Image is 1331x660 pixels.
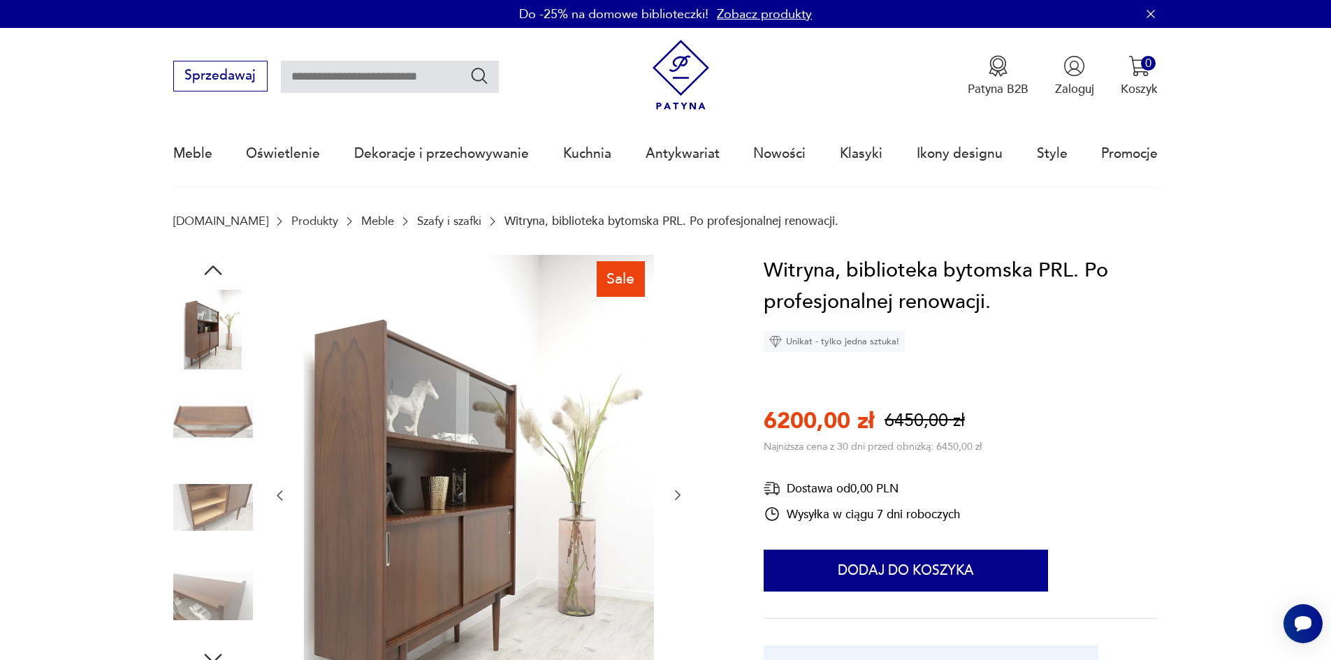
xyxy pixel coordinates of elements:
button: 0Koszyk [1121,55,1158,97]
button: Patyna B2B [968,55,1028,97]
p: Do -25% na domowe biblioteczki! [519,6,708,23]
a: Kuchnia [563,122,611,186]
img: Zdjęcie produktu Witryna, biblioteka bytomska PRL. Po profesjonalnej renowacji. [173,290,253,369]
p: 6450,00 zł [885,409,965,433]
img: Zdjęcie produktu Witryna, biblioteka bytomska PRL. Po profesjonalnej renowacji. [173,557,253,636]
div: 0 [1141,56,1156,71]
img: Ikona medalu [987,55,1009,77]
button: Dodaj do koszyka [764,550,1048,592]
a: Ikony designu [917,122,1003,186]
a: Dekoracje i przechowywanie [354,122,529,186]
img: Ikona dostawy [764,480,780,497]
a: Nowości [753,122,806,186]
div: Dostawa od 0,00 PLN [764,480,960,497]
p: 6200,00 zł [764,406,874,437]
img: Ikona diamentu [769,335,782,348]
a: Oświetlenie [246,122,320,186]
div: Wysyłka w ciągu 7 dni roboczych [764,506,960,522]
p: Najniższa cena z 30 dni przed obniżką: 6450,00 zł [764,440,982,453]
a: Ikona medaluPatyna B2B [968,55,1028,97]
a: Style [1037,122,1068,186]
a: Promocje [1101,122,1158,186]
a: Zobacz produkty [717,6,812,23]
a: Szafy i szafki [417,214,481,228]
p: Witryna, biblioteka bytomska PRL. Po profesjonalnej renowacji. [504,214,838,228]
div: Unikat - tylko jedna sztuka! [764,331,905,352]
img: Patyna - sklep z meblami i dekoracjami vintage [646,40,716,110]
a: Antykwariat [646,122,720,186]
button: Szukaj [470,66,490,86]
div: Sale [597,261,645,296]
a: [DOMAIN_NAME] [173,214,268,228]
a: Sprzedawaj [173,71,268,82]
h1: Witryna, biblioteka bytomska PRL. Po profesjonalnej renowacji. [764,255,1158,318]
a: Meble [361,214,394,228]
a: Meble [173,122,212,186]
a: Klasyki [840,122,882,186]
img: Zdjęcie produktu Witryna, biblioteka bytomska PRL. Po profesjonalnej renowacji. [173,468,253,548]
button: Zaloguj [1055,55,1094,97]
a: Produkty [291,214,338,228]
img: Ikonka użytkownika [1063,55,1085,77]
p: Patyna B2B [968,81,1028,97]
button: Sprzedawaj [173,61,268,91]
p: Zaloguj [1055,81,1094,97]
iframe: Smartsupp widget button [1283,604,1323,643]
img: Ikona koszyka [1128,55,1150,77]
img: Zdjęcie produktu Witryna, biblioteka bytomska PRL. Po profesjonalnej renowacji. [173,379,253,458]
p: Koszyk [1121,81,1158,97]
